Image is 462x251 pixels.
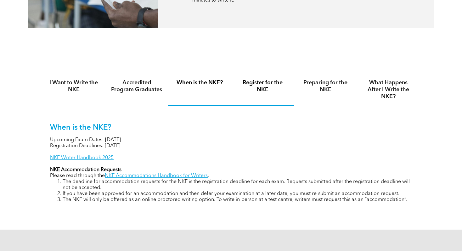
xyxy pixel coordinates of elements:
h4: Preparing for the NKE [300,79,351,93]
a: NKE Writer Handbook 2025 [50,155,114,160]
li: The deadline for accommodation requests for the NKE is the registration deadline for each exam. R... [63,179,412,191]
p: Please read through the . [50,173,412,179]
h4: When is the NKE? [174,79,225,86]
li: The NKE will only be offered as an online proctored writing option. To write in-person at a test ... [63,197,412,203]
p: When is the NKE? [50,123,412,132]
h4: Accredited Program Graduates [111,79,162,93]
li: If you have been approved for an accommodation and then defer your examination at a later date, y... [63,191,412,197]
h4: I Want to Write the NKE [48,79,99,93]
a: NKE Accommodations Handbook for Writers [105,173,208,178]
h4: Register for the NKE [237,79,288,93]
p: Registration Deadlines: [DATE] [50,143,412,149]
strong: NKE Accommodation Requests [50,167,121,172]
p: Upcoming Exam Dates: [DATE] [50,137,412,143]
h4: What Happens After I Write the NKE? [363,79,414,100]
